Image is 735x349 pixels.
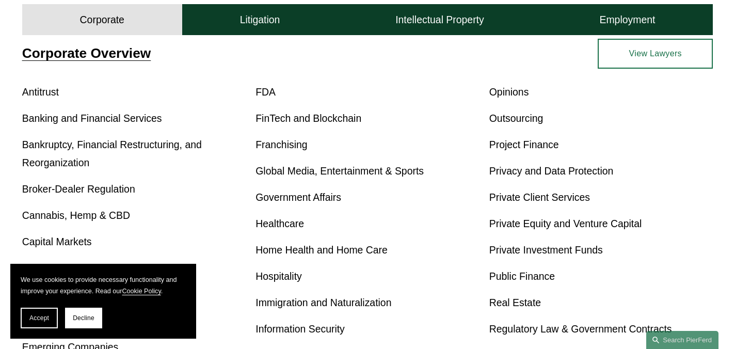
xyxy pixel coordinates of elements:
section: Cookie banner [10,264,196,339]
h4: Litigation [240,13,280,26]
a: Corporate Overview [22,45,151,61]
a: Bankruptcy, Financial Restructuring, and Reorganization [22,139,202,168]
button: Accept [21,308,58,328]
a: Search this site [646,331,718,349]
a: Privacy and Data Protection [489,165,614,177]
span: Accept [29,314,49,322]
a: Antitrust [22,86,59,98]
h4: Intellectual Property [395,13,484,26]
a: Private Equity and Venture Capital [489,218,642,229]
a: Commodities, Futures & Derivatives [22,262,182,274]
h4: Corporate [80,13,124,26]
a: FDA [255,86,276,98]
a: Information Security [255,323,345,335]
span: Decline [73,314,94,322]
a: Global Media, Entertainment & Sports [255,165,424,177]
a: View Lawyers [598,39,713,69]
a: Private Client Services [489,192,590,203]
a: Banking and Financial Services [22,113,162,124]
button: Decline [65,308,102,328]
a: Franchising [255,139,307,150]
a: Project Finance [489,139,559,150]
a: Outsourcing [489,113,544,124]
a: Broker-Dealer Regulation [22,183,135,195]
a: FinTech and Blockchain [255,113,361,124]
a: Cannabis, Hemp & CBD [22,210,130,221]
a: Private Investment Funds [489,244,603,256]
a: Opinions [489,86,529,98]
a: Real Estate [489,297,541,308]
p: We use cookies to provide necessary functionality and improve your experience. Read our . [21,274,186,297]
a: Regulatory Law & Government Contracts [489,323,672,335]
a: Healthcare [255,218,304,229]
a: Public Finance [489,271,555,282]
h4: Employment [600,13,656,26]
a: Immigration and Naturalization [255,297,391,308]
a: Cookie Policy [122,288,161,295]
a: Hospitality [255,271,302,282]
a: Home Health and Home Care [255,244,388,256]
a: Capital Markets [22,236,92,247]
a: Government Affairs [255,192,341,203]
